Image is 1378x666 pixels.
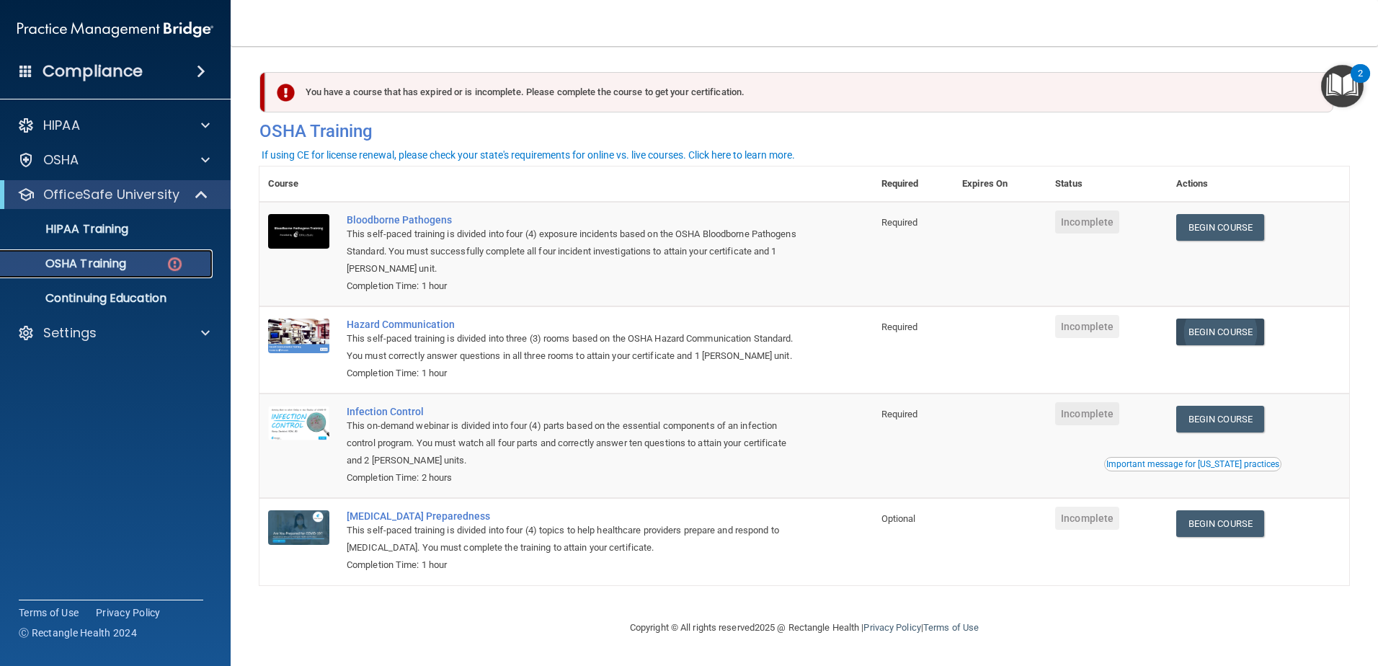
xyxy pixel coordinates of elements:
a: Settings [17,324,210,342]
div: Completion Time: 1 hour [347,277,801,295]
div: Completion Time: 1 hour [347,365,801,382]
th: Actions [1168,166,1349,202]
div: This self-paced training is divided into three (3) rooms based on the OSHA Hazard Communication S... [347,330,801,365]
span: Incomplete [1055,210,1119,234]
a: Begin Course [1176,319,1264,345]
a: Terms of Use [19,605,79,620]
p: OSHA [43,151,79,169]
p: OSHA Training [9,257,126,271]
h4: Compliance [43,61,143,81]
span: Required [881,321,918,332]
p: Continuing Education [9,291,206,306]
a: Terms of Use [923,622,979,633]
img: danger-circle.6113f641.png [166,255,184,273]
span: Required [881,409,918,419]
th: Course [259,166,338,202]
div: Copyright © All rights reserved 2025 @ Rectangle Health | | [541,605,1067,651]
div: You have a course that has expired or is incomplete. Please complete the course to get your certi... [265,72,1333,112]
span: Incomplete [1055,402,1119,425]
div: This self-paced training is divided into four (4) exposure incidents based on the OSHA Bloodborne... [347,226,801,277]
div: Completion Time: 2 hours [347,469,801,487]
a: Begin Course [1176,406,1264,432]
a: [MEDICAL_DATA] Preparedness [347,510,801,522]
a: Hazard Communication [347,319,801,330]
img: exclamation-circle-solid-danger.72ef9ffc.png [277,84,295,102]
th: Expires On [954,166,1046,202]
p: Settings [43,324,97,342]
a: Infection Control [347,406,801,417]
div: This self-paced training is divided into four (4) topics to help healthcare providers prepare and... [347,522,801,556]
div: This on-demand webinar is divided into four (4) parts based on the essential components of an inf... [347,417,801,469]
button: Read this if you are a dental practitioner in the state of CA [1104,457,1281,471]
span: Incomplete [1055,315,1119,338]
div: Important message for [US_STATE] practices [1106,460,1279,469]
span: Optional [881,513,916,524]
button: Open Resource Center, 2 new notifications [1321,65,1364,107]
a: OSHA [17,151,210,169]
p: OfficeSafe University [43,186,179,203]
button: If using CE for license renewal, please check your state's requirements for online vs. live cours... [259,148,797,162]
th: Required [873,166,954,202]
a: Begin Course [1176,214,1264,241]
p: HIPAA Training [9,222,128,236]
div: 2 [1358,74,1363,92]
p: HIPAA [43,117,80,134]
span: Required [881,217,918,228]
span: Ⓒ Rectangle Health 2024 [19,626,137,640]
span: Incomplete [1055,507,1119,530]
a: Begin Course [1176,510,1264,537]
a: Privacy Policy [863,622,920,633]
h4: OSHA Training [259,121,1349,141]
th: Status [1046,166,1168,202]
a: Privacy Policy [96,605,161,620]
a: HIPAA [17,117,210,134]
a: Bloodborne Pathogens [347,214,801,226]
div: Completion Time: 1 hour [347,556,801,574]
a: OfficeSafe University [17,186,209,203]
div: If using CE for license renewal, please check your state's requirements for online vs. live cours... [262,150,795,160]
img: PMB logo [17,15,213,44]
